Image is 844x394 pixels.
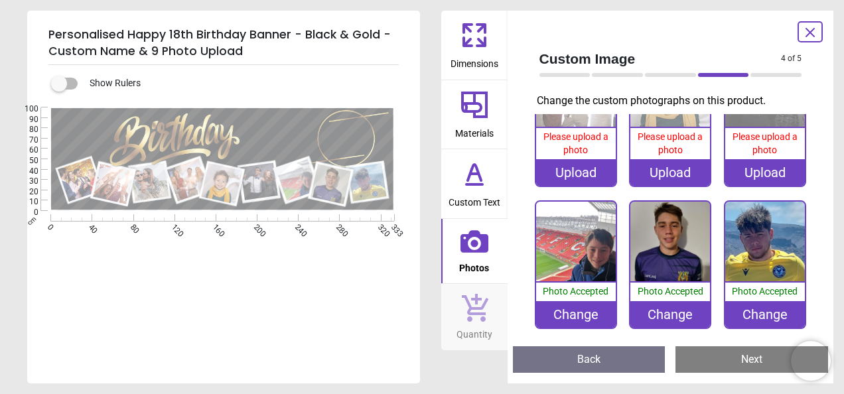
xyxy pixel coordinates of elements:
div: Change [536,301,616,328]
span: 320 [375,222,384,231]
div: Upload [725,159,805,186]
div: Upload [630,159,710,186]
div: Show Rulers [59,76,420,92]
span: Please upload a photo [638,131,703,155]
div: Change [630,301,710,328]
span: 70 [13,135,38,146]
span: 60 [13,145,38,156]
span: 40 [13,166,38,177]
span: 30 [13,176,38,187]
div: Change [725,301,805,328]
span: Photo Accepted [543,286,608,296]
span: 0 [13,207,38,218]
div: Upload [536,159,616,186]
span: 10 [13,196,38,208]
h5: Personalised Happy 18th Birthday Banner - Black & Gold - Custom Name & 9 Photo Upload [48,21,399,65]
span: 4 of 5 [781,53,802,64]
span: Photo Accepted [732,286,798,296]
span: Photos [459,255,489,275]
span: 160 [210,222,218,231]
span: 80 [127,222,136,231]
span: Materials [455,121,494,141]
span: 100 [13,103,38,115]
span: 50 [13,155,38,166]
span: Custom Image [539,49,782,68]
span: 80 [13,124,38,135]
button: Back [513,346,666,373]
p: Change the custom photographs on this product. [537,94,813,108]
button: Next [675,346,828,373]
button: Quantity [441,284,508,350]
iframe: Brevo live chat [791,341,831,381]
span: 280 [333,222,342,231]
span: 90 [13,114,38,125]
span: Please upload a photo [543,131,608,155]
span: Dimensions [451,51,498,71]
span: Please upload a photo [733,131,798,155]
span: Custom Text [449,190,500,210]
span: 40 [86,222,95,231]
span: 0 [44,222,53,231]
span: 20 [13,186,38,198]
button: Dimensions [441,11,508,80]
button: Materials [441,80,508,149]
span: Photo Accepted [638,286,703,296]
span: 200 [251,222,259,231]
button: Photos [441,219,508,284]
span: 120 [169,222,177,231]
span: 333 [388,222,397,231]
button: Custom Text [441,149,508,218]
span: 240 [292,222,301,231]
span: cm [26,215,38,227]
span: Quantity [457,322,492,342]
